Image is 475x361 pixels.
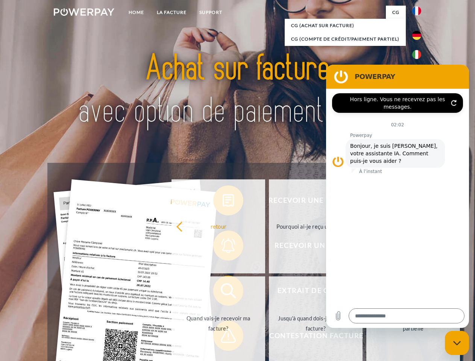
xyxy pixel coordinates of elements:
[72,36,403,144] img: title-powerpay_fr.svg
[445,331,469,355] iframe: Bouton de lancement de la fenêtre de messagerie, conversation en cours
[54,8,114,16] img: logo-powerpay-white.svg
[273,221,358,231] div: Pourquoi ai-je reçu une facture?
[412,50,421,59] img: it
[326,65,469,328] iframe: Fenêtre de messagerie
[386,6,406,19] a: CG
[176,221,261,231] div: retour
[122,6,150,19] a: Home
[285,32,406,46] a: CG (Compte de crédit/paiement partiel)
[193,6,229,19] a: Support
[412,6,421,15] img: fr
[273,313,358,334] div: Jusqu'à quand dois-je payer ma facture?
[176,313,261,334] div: Quand vais-je recevoir ma facture?
[412,31,421,40] img: de
[150,6,193,19] a: LA FACTURE
[285,19,406,32] a: CG (achat sur facture)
